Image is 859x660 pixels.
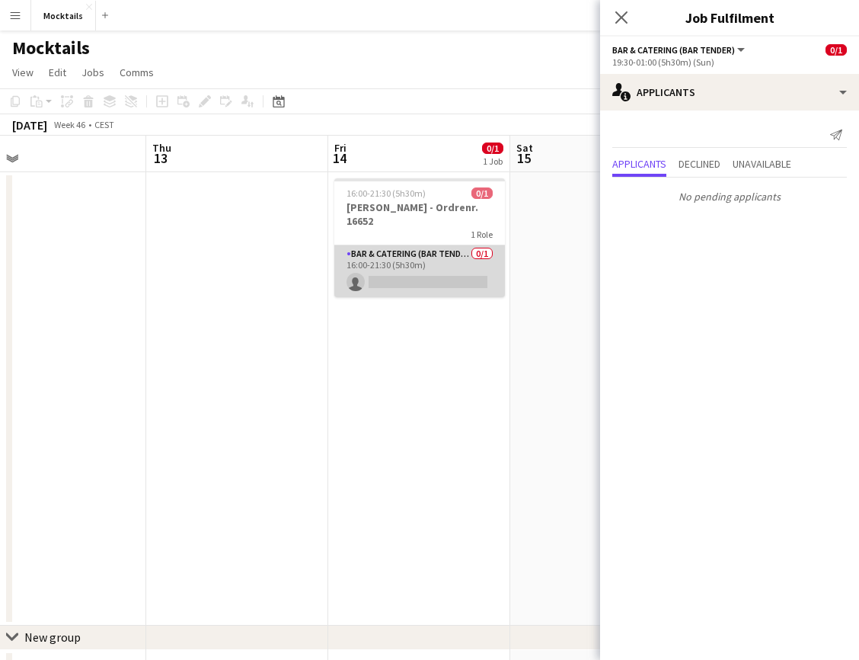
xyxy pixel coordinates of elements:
button: Mocktails [31,1,96,30]
span: Declined [679,159,720,169]
span: Sat [516,141,533,155]
span: Bar & Catering (Bar Tender) [612,44,735,56]
span: 15 [514,149,533,167]
app-job-card: 16:00-21:30 (5h30m)0/1[PERSON_NAME] - Ordrenr. 166521 RoleBar & Catering (Bar Tender)0/116:00-21:... [334,178,505,297]
span: 16:00-21:30 (5h30m) [346,187,426,199]
span: Applicants [612,159,666,169]
div: Applicants [600,74,859,111]
a: Comms [113,62,160,82]
span: Fri [334,141,346,155]
h1: Mocktails [12,37,90,59]
span: 0/1 [482,143,503,154]
a: View [6,62,40,82]
div: [DATE] [12,117,47,133]
button: Bar & Catering (Bar Tender) [612,44,747,56]
div: 19:30-01:00 (5h30m) (Sun) [612,56,847,68]
span: 14 [332,149,346,167]
span: 13 [150,149,171,167]
span: 1 Role [471,229,493,240]
span: Comms [120,66,154,79]
span: Week 46 [50,119,88,130]
p: No pending applicants [600,184,859,210]
a: Jobs [75,62,110,82]
span: Edit [49,66,66,79]
span: View [12,66,34,79]
span: 0/1 [471,187,493,199]
div: 1 Job [483,155,503,167]
span: Jobs [81,66,104,79]
span: Unavailable [733,159,791,169]
app-card-role: Bar & Catering (Bar Tender)0/116:00-21:30 (5h30m) [334,245,505,297]
a: Edit [43,62,72,82]
span: Thu [152,141,171,155]
h3: [PERSON_NAME] - Ordrenr. 16652 [334,200,505,228]
div: CEST [94,119,114,130]
span: 0/1 [825,44,847,56]
h3: Job Fulfilment [600,8,859,27]
div: New group [24,630,81,645]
